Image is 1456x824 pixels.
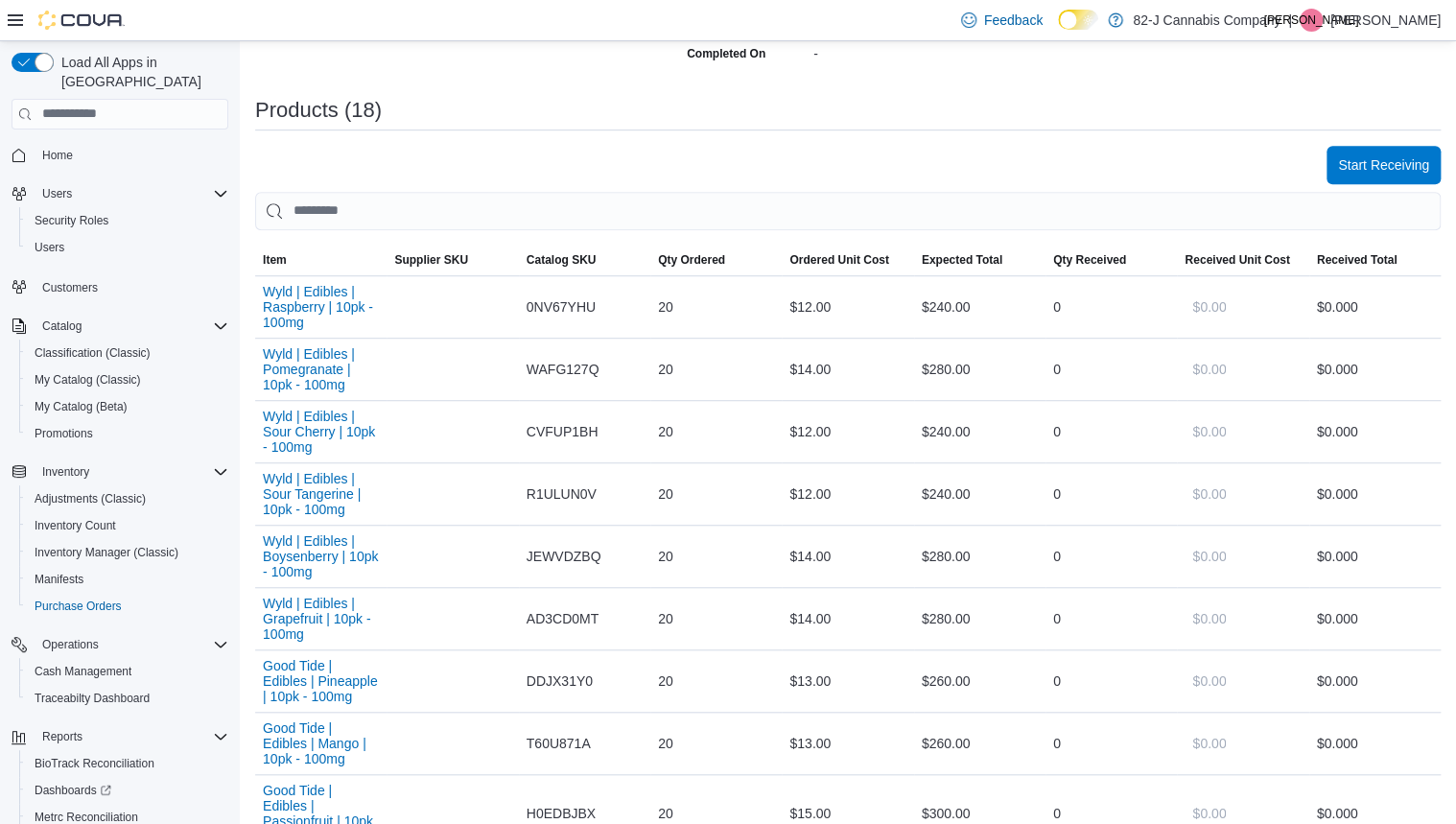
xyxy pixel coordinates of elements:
[914,724,1045,763] div: $260.00
[1192,804,1226,823] span: $0.00
[527,545,601,568] span: JEWVDZBQ
[35,240,64,255] span: Users
[527,420,599,443] span: CVFUP1BH
[27,487,228,510] span: Adjustments (Classic)
[35,426,93,441] span: Promotions
[914,537,1045,576] div: $280.00
[1330,9,1441,32] p: [PERSON_NAME]
[1317,295,1433,318] div: $0.00 0
[527,607,599,630] span: AD3CD0MT
[1185,475,1233,513] button: $0.00
[914,245,1045,275] button: Expected Total
[782,537,913,576] div: $14.00
[1045,245,1177,275] button: Qty Received
[42,318,82,334] span: Catalog
[1192,422,1226,441] span: $0.00
[1317,420,1433,443] div: $0.00 0
[650,662,782,700] div: 20
[19,420,236,447] button: Promotions
[1185,537,1233,576] button: $0.00
[27,779,119,802] a: Dashboards
[782,412,913,451] div: $12.00
[27,660,228,683] span: Cash Management
[658,252,725,268] span: Qty Ordered
[1317,483,1433,506] div: $0.00 0
[35,345,151,361] span: Classification (Classic)
[35,691,150,706] span: Traceabilty Dashboard
[1133,9,1280,32] p: 82-J Cannabis Company
[27,514,228,537] span: Inventory Count
[27,368,228,391] span: My Catalog (Classic)
[35,460,97,483] button: Inventory
[1058,30,1059,31] span: Dark Mode
[19,340,236,366] button: Classification (Classic)
[1327,146,1441,184] button: Start Receiving
[650,288,782,326] div: 20
[1317,732,1433,755] div: $0.00 0
[1045,724,1177,763] div: 0
[1045,350,1177,388] div: 0
[914,288,1045,326] div: $240.00
[27,422,228,445] span: Promotions
[54,53,228,91] span: Load All Apps in [GEOGRAPHIC_DATA]
[782,350,913,388] div: $14.00
[1045,537,1177,576] div: 0
[1045,600,1177,638] div: 0
[27,568,91,591] a: Manifests
[4,459,236,485] button: Inventory
[35,213,108,228] span: Security Roles
[42,186,72,201] span: Users
[650,245,782,275] button: Qty Ordered
[27,487,153,510] a: Adjustments (Classic)
[782,475,913,513] div: $12.00
[914,350,1045,388] div: $280.00
[789,252,888,268] span: Ordered Unit Cost
[19,539,236,566] button: Inventory Manager (Classic)
[35,725,228,748] span: Reports
[813,38,1070,61] div: -
[984,11,1043,30] span: Feedback
[1058,10,1098,30] input: Dark Mode
[527,670,593,693] span: DDJX31Y0
[1053,252,1126,268] span: Qty Received
[1317,670,1433,693] div: $0.00 0
[1045,412,1177,451] div: 0
[263,471,379,517] button: Wyld | Edibles | Sour Tangerine | 10pk - 100mg
[27,514,124,537] a: Inventory Count
[527,295,596,318] span: 0NV67YHU
[38,11,125,30] img: Cova
[1185,350,1233,388] button: $0.00
[1192,547,1226,566] span: $0.00
[953,1,1050,39] a: Feedback
[1192,360,1226,379] span: $0.00
[27,209,116,232] a: Security Roles
[35,633,228,656] span: Operations
[27,687,228,710] span: Traceabilty Dashboard
[1338,155,1429,175] span: Start Receiving
[27,395,228,418] span: My Catalog (Beta)
[27,541,228,564] span: Inventory Manager (Classic)
[263,284,379,330] button: Wyld | Edibles | Raspberry | 10pk - 100mg
[687,46,765,61] label: Completed On
[4,631,236,658] button: Operations
[42,280,98,295] span: Customers
[35,143,228,167] span: Home
[914,662,1045,700] div: $260.00
[19,658,236,685] button: Cash Management
[27,752,228,775] span: BioTrack Reconciliation
[263,720,379,766] button: Good Tide | Edibles | Mango | 10pk - 100mg
[35,315,89,338] button: Catalog
[35,725,90,748] button: Reports
[650,537,782,576] div: 20
[782,724,913,763] div: $13.00
[263,533,379,579] button: Wyld | Edibles | Boysenberry | 10pk - 100mg
[263,252,287,268] span: Item
[1185,724,1233,763] button: $0.00
[1264,9,1359,32] span: [PERSON_NAME]
[27,752,162,775] a: BioTrack Reconciliation
[42,464,89,480] span: Inventory
[27,595,129,618] a: Purchase Orders
[782,600,913,638] div: $14.00
[19,366,236,393] button: My Catalog (Classic)
[35,182,80,205] button: Users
